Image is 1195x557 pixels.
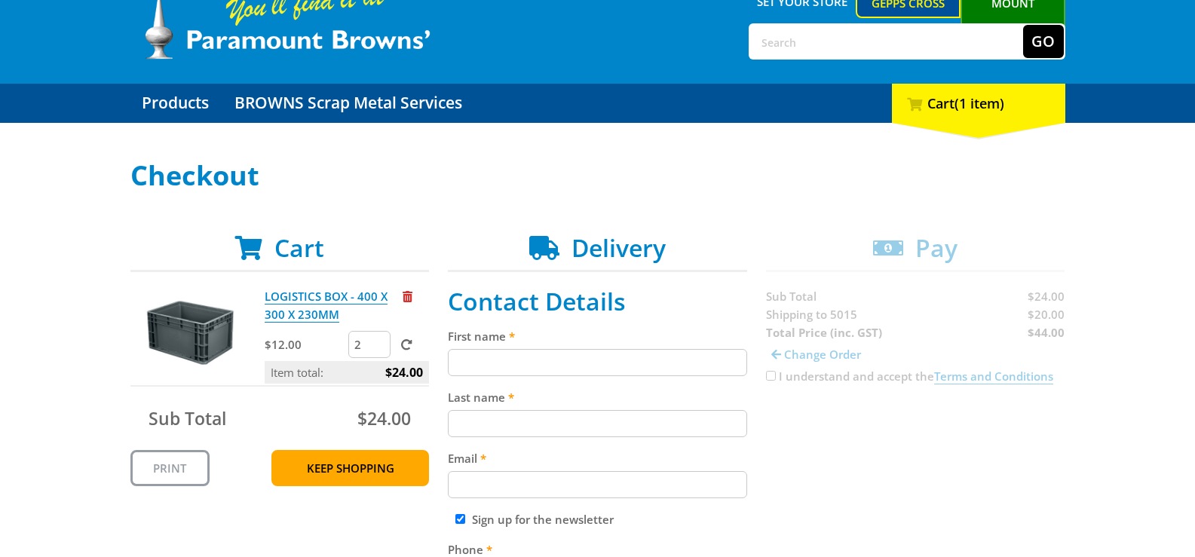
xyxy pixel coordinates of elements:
[750,25,1023,58] input: Search
[265,335,345,353] p: $12.00
[472,512,614,527] label: Sign up for the newsletter
[274,231,324,264] span: Cart
[130,161,1065,191] h1: Checkout
[448,471,747,498] input: Please enter your email address.
[223,84,473,123] a: Go to the BROWNS Scrap Metal Services page
[149,406,226,430] span: Sub Total
[448,327,747,345] label: First name
[385,361,423,384] span: $24.00
[448,410,747,437] input: Please enter your last name.
[271,450,429,486] a: Keep Shopping
[448,287,747,316] h2: Contact Details
[403,289,412,304] a: Remove from cart
[571,231,666,264] span: Delivery
[357,406,411,430] span: $24.00
[448,349,747,376] input: Please enter your first name.
[265,289,388,323] a: LOGISTICS BOX - 400 X 300 X 230MM
[448,388,747,406] label: Last name
[892,84,1065,123] div: Cart
[130,450,210,486] a: Print
[145,287,235,378] img: LOGISTICS BOX - 400 X 300 X 230MM
[448,449,747,467] label: Email
[1023,25,1064,58] button: Go
[954,94,1004,112] span: (1 item)
[265,361,429,384] p: Item total:
[130,84,220,123] a: Go to the Products page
